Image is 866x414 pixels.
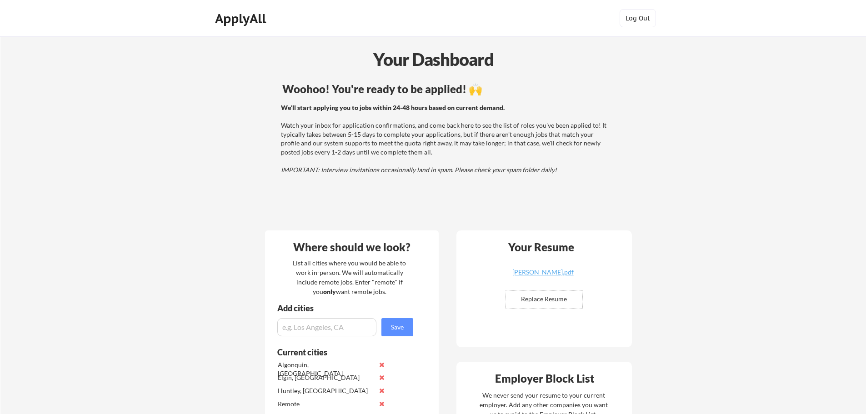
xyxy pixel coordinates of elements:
[278,399,374,409] div: Remote
[277,348,403,356] div: Current cities
[287,258,412,296] div: List all cities where you would be able to work in-person. We will automatically include remote j...
[215,11,269,26] div: ApplyAll
[278,360,374,378] div: Algonquin, [GEOGRAPHIC_DATA]
[281,166,557,174] em: IMPORTANT: Interview invitations occasionally land in spam. Please check your spam folder daily!
[620,9,656,27] button: Log Out
[496,242,586,253] div: Your Resume
[278,386,374,395] div: Huntley, [GEOGRAPHIC_DATA]
[267,242,436,253] div: Where should we look?
[323,288,336,295] strong: only
[1,46,866,72] div: Your Dashboard
[460,373,629,384] div: Employer Block List
[281,103,609,175] div: Watch your inbox for application confirmations, and come back here to see the list of roles you'v...
[381,318,413,336] button: Save
[278,373,374,382] div: Elgin, [GEOGRAPHIC_DATA]
[277,318,376,336] input: e.g. Los Angeles, CA
[281,104,505,111] strong: We'll start applying you to jobs within 24-48 hours based on current demand.
[489,269,597,283] a: [PERSON_NAME].pdf
[489,269,597,275] div: [PERSON_NAME].pdf
[282,84,610,95] div: Woohoo! You're ready to be applied! 🙌
[277,304,415,312] div: Add cities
